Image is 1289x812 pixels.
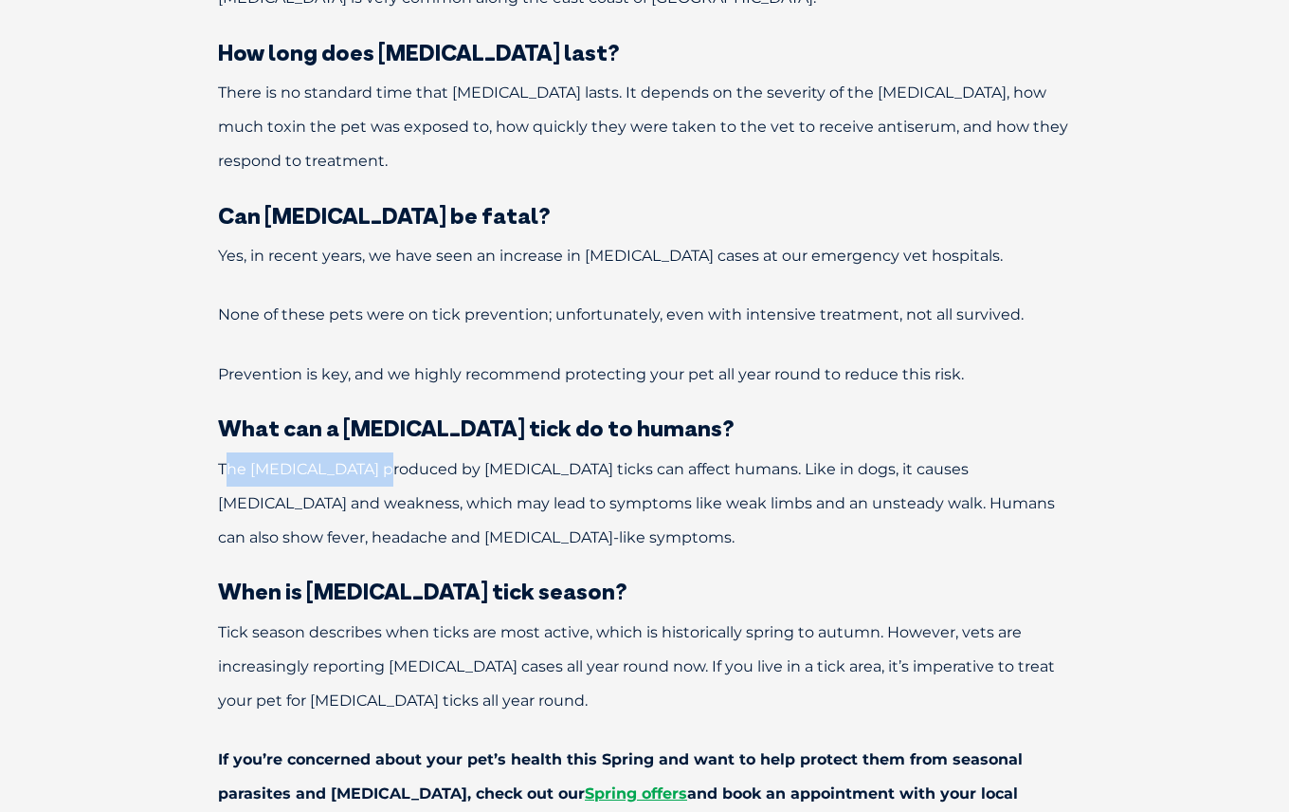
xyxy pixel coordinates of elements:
span: Yes, in recent years, we have seen an increase in [MEDICAL_DATA] cases at our emergency vet hospi... [218,247,1003,265]
span: None of these pets were on tick prevention; unfortunately, even with intensive treatment, not all... [218,305,1024,323]
span: The [MEDICAL_DATA] produced by [MEDICAL_DATA] ticks can affect humans. Like in dogs, it causes [M... [218,460,1055,546]
span: Prevention is key, and we highly recommend protecting your pet all year round to reduce this risk. [218,365,964,383]
span: When is [MEDICAL_DATA] tick season? [218,577,627,605]
span: How long does [MEDICAL_DATA] last? [218,38,620,66]
span: Can [MEDICAL_DATA] be fatal? [218,201,551,230]
span: Tick season describes when ticks are most active, which is historically spring to autumn. However... [218,623,1055,710]
span: There is no standard time that [MEDICAL_DATA] lasts. It depends on the severity of the [MEDICAL_D... [218,83,1068,170]
a: Spring offers [585,784,687,803]
span: What can a [MEDICAL_DATA] tick do to humans? [218,414,735,442]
